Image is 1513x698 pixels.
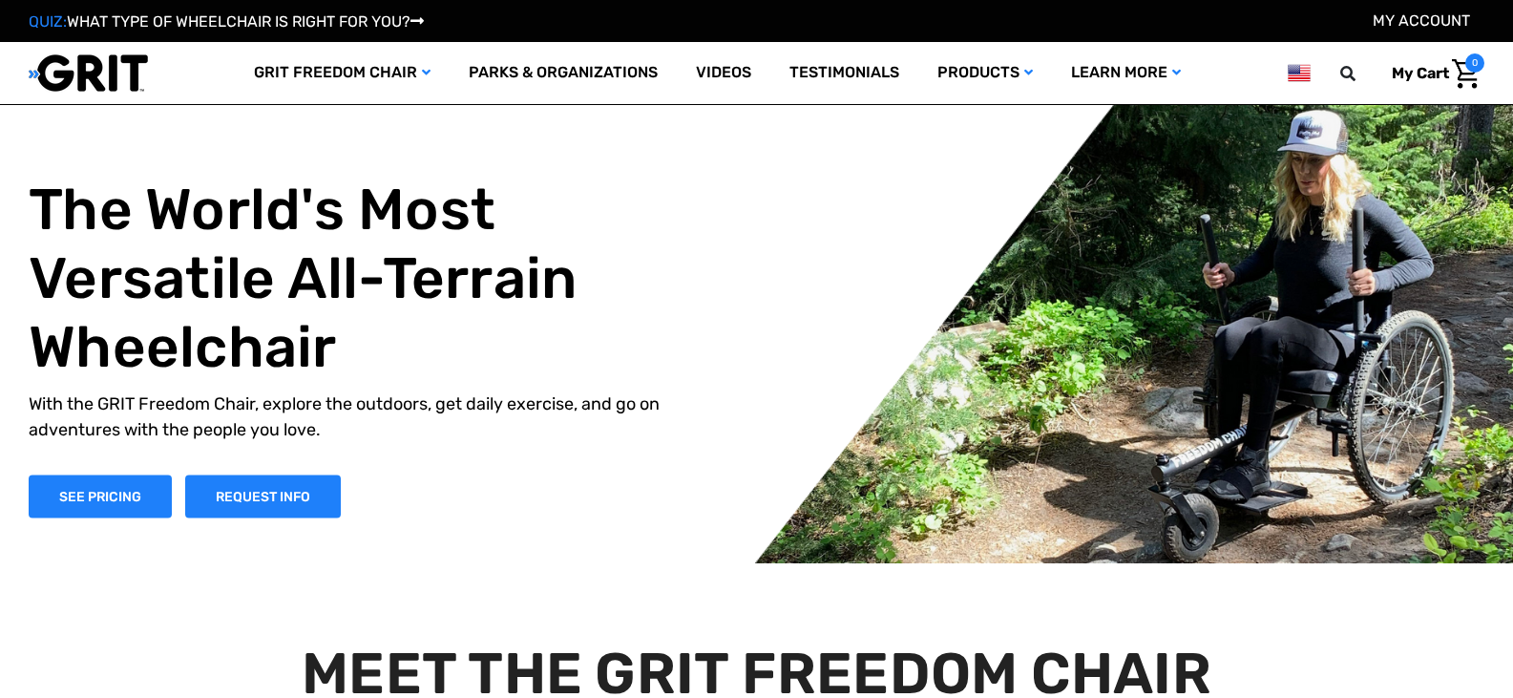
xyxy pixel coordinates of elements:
[1349,53,1377,94] input: Search
[185,475,341,518] a: Slide number 1, Request Information
[29,12,424,31] a: QUIZ:WHAT TYPE OF WHEELCHAIR IS RIGHT FOR YOU?
[1373,11,1470,30] a: Account
[235,42,450,104] a: GRIT Freedom Chair
[1465,53,1484,73] span: 0
[677,42,770,104] a: Videos
[770,42,918,104] a: Testimonials
[1288,61,1311,85] img: us.png
[450,42,677,104] a: Parks & Organizations
[29,53,148,93] img: GRIT All-Terrain Wheelchair and Mobility Equipment
[29,391,703,442] p: With the GRIT Freedom Chair, explore the outdoors, get daily exercise, and go on adventures with ...
[1377,53,1484,94] a: Cart with 0 items
[29,175,703,381] h1: The World's Most Versatile All-Terrain Wheelchair
[918,42,1052,104] a: Products
[29,475,172,518] a: Shop Now
[1452,59,1480,89] img: Cart
[1052,42,1200,104] a: Learn More
[1392,64,1449,82] span: My Cart
[29,12,67,31] span: QUIZ:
